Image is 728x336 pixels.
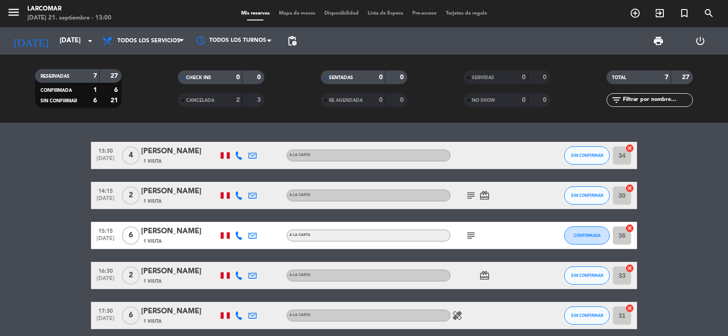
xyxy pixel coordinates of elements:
i: menu [7,5,20,19]
i: cancel [625,184,634,193]
span: RE AGENDADA [329,98,363,103]
span: Mis reservas [237,11,274,16]
strong: 6 [114,87,120,93]
i: power_settings_new [695,35,706,46]
span: Disponibilidad [320,11,363,16]
span: [DATE] [94,196,117,206]
div: [PERSON_NAME] [141,226,218,237]
strong: 2 [236,97,240,103]
span: SIN CONFIRMAR [571,273,603,278]
input: Filtrar por nombre... [622,95,693,105]
strong: 0 [236,74,240,80]
span: SERVIDAS [472,75,494,80]
strong: 27 [682,74,691,80]
span: CHECK INS [186,75,211,80]
span: pending_actions [287,35,298,46]
span: CONFIRMADA [40,88,72,93]
span: 6 [122,306,140,325]
i: card_giftcard [479,190,490,201]
strong: 0 [379,74,383,80]
strong: 0 [543,97,548,103]
strong: 3 [257,97,263,103]
i: cancel [625,264,634,273]
span: A la carta [289,153,310,157]
i: subject [465,190,476,201]
button: SIN CONFIRMAR [564,306,610,325]
span: print [653,35,664,46]
strong: 0 [400,97,405,103]
button: SIN CONFIRMAR [564,186,610,205]
i: search [703,8,714,19]
strong: 0 [400,74,405,80]
span: 15:15 [94,225,117,236]
strong: 0 [522,74,526,80]
span: [DATE] [94,155,117,166]
span: 16:30 [94,265,117,276]
div: [PERSON_NAME] [141,145,218,157]
span: Todos los servicios [117,38,180,44]
span: CONFIRMADA [574,233,601,238]
span: SIN CONFIRMAR [571,153,603,158]
button: SIN CONFIRMAR [564,146,610,165]
span: Mapa de mesas [274,11,320,16]
span: 4 [122,146,140,165]
span: 1 Visita [143,198,162,205]
span: Lista de Espera [363,11,408,16]
div: [PERSON_NAME] [141,266,218,277]
span: 1 Visita [143,238,162,245]
span: [DATE] [94,236,117,246]
button: SIN CONFIRMAR [564,266,610,285]
div: Larcomar [27,5,111,14]
div: LOG OUT [679,27,721,55]
i: turned_in_not [679,8,690,19]
i: card_giftcard [479,270,490,281]
span: 1 Visita [143,278,162,285]
span: 1 Visita [143,318,162,325]
span: CANCELADA [186,98,214,103]
span: 13:30 [94,145,117,155]
strong: 7 [665,74,668,80]
span: Pre-acceso [408,11,441,16]
span: 14:15 [94,185,117,196]
strong: 21 [111,97,120,104]
i: exit_to_app [654,8,665,19]
span: Tarjetas de regalo [441,11,492,16]
i: cancel [625,144,634,153]
span: [DATE] [94,316,117,326]
span: RESERVADAS [40,74,70,79]
strong: 6 [93,97,97,104]
span: TOTAL [612,75,626,80]
span: SIN CONFIRMAR [571,313,603,318]
button: menu [7,5,20,22]
strong: 1 [93,87,97,93]
div: [DATE] 21. septiembre - 13:00 [27,14,111,23]
span: A la carta [289,313,310,317]
i: arrow_drop_down [85,35,96,46]
span: SIN CONFIRMAR [571,193,603,198]
i: cancel [625,224,634,233]
div: [PERSON_NAME] [141,186,218,197]
span: 6 [122,226,140,245]
strong: 0 [257,74,263,80]
i: subject [465,230,476,241]
strong: 7 [93,73,97,79]
span: [DATE] [94,276,117,286]
span: SIN CONFIRMAR [40,99,77,103]
strong: 0 [522,97,526,103]
span: SENTADAS [329,75,353,80]
i: add_circle_outline [630,8,641,19]
strong: 27 [111,73,120,79]
i: healing [452,310,463,321]
span: A la carta [289,273,310,277]
span: 2 [122,266,140,285]
span: A la carta [289,233,310,237]
i: cancel [625,304,634,313]
strong: 0 [543,74,548,80]
span: 17:30 [94,305,117,316]
span: A la carta [289,193,310,197]
button: CONFIRMADA [564,226,610,245]
div: [PERSON_NAME] [141,306,218,317]
i: filter_list [611,95,622,105]
span: NO SHOW [472,98,495,103]
strong: 0 [379,97,383,103]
